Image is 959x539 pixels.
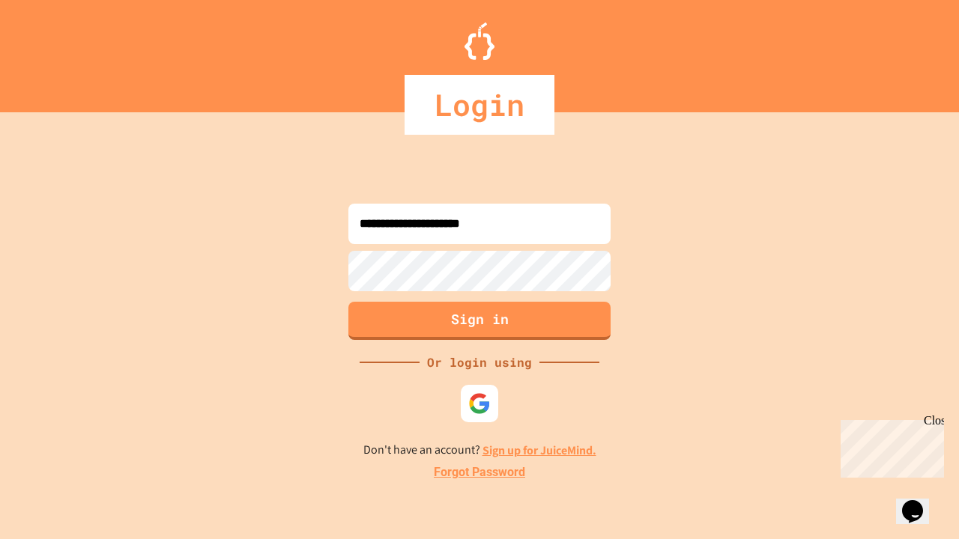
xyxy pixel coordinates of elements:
img: google-icon.svg [468,392,491,415]
div: Or login using [420,353,539,371]
iframe: chat widget [835,414,944,478]
iframe: chat widget [896,479,944,524]
img: Logo.svg [465,22,494,60]
a: Sign up for JuiceMind. [482,442,596,458]
a: Forgot Password [434,463,525,481]
div: Login [405,75,554,135]
button: Sign in [348,302,611,340]
div: Chat with us now!Close [6,6,103,95]
p: Don't have an account? [363,441,596,460]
